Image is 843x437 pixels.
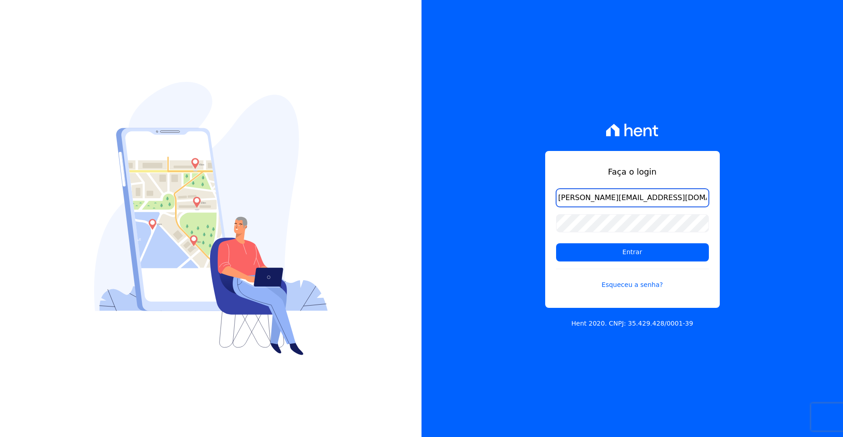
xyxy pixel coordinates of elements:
[556,269,709,290] a: Esqueceu a senha?
[556,166,709,178] h1: Faça o login
[556,189,709,207] input: Email
[556,243,709,261] input: Entrar
[94,82,328,355] img: Login
[572,319,693,328] p: Hent 2020. CNPJ: 35.429.428/0001-39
